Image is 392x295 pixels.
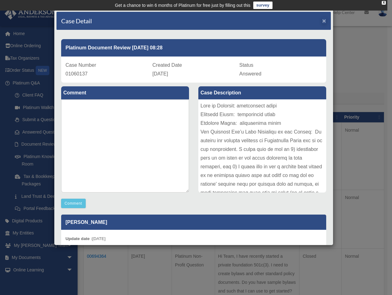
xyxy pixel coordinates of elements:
small: [DATE] [65,236,106,241]
span: [DATE] [152,71,168,76]
div: Lore ip Dolorsit: ametconsect adipi Elitsedd Eiusm: temporincid utlab Etdolore Magna: aliquaenima... [198,99,326,193]
h4: Case Detail [61,16,92,25]
p: Hello. No need, my questions all have been answered. Please feel free to close this case. Thank you! [65,243,322,252]
span: 01060137 [65,71,88,76]
span: × [322,17,326,24]
div: Platinum Document Review [DATE] 08:28 [61,39,326,57]
div: close [382,1,386,5]
button: Comment [61,199,86,208]
div: Get a chance to win 6 months of Platinum for free just by filling out this [115,2,250,9]
span: Status [239,62,253,68]
span: Case Number [65,62,96,68]
span: Created Date [152,62,182,68]
span: Answered [239,71,261,76]
label: Comment [61,86,189,99]
button: Close [322,17,326,24]
p: [PERSON_NAME] [61,215,326,230]
a: survey [253,2,273,9]
label: Case Description [198,86,326,99]
b: Update date : [65,236,92,241]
